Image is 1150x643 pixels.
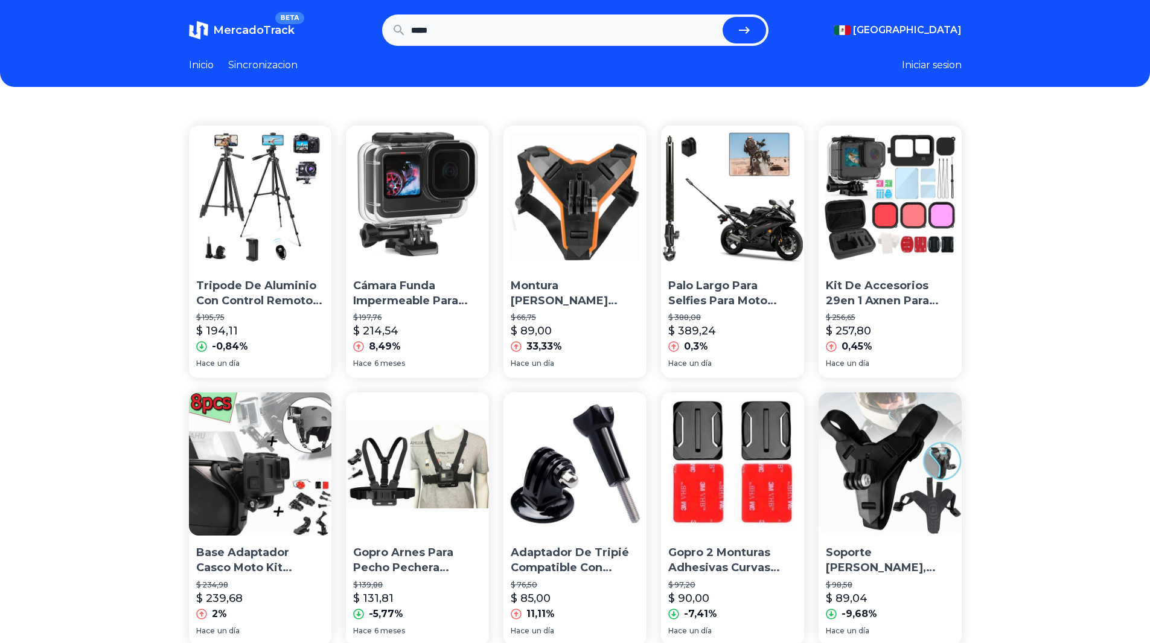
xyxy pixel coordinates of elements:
span: Hace [668,359,687,368]
p: $ 239,68 [196,590,243,607]
p: Gopro 2 Monturas Adhesivas Curvas Compatibles Hero3 A 10 [668,545,797,575]
a: Inicio [189,58,214,72]
span: un día [217,626,240,636]
img: Adaptador De Tripié Compatible Con Gopro Todos Los Modelos [503,392,647,536]
span: MercadoTrack [213,24,295,37]
img: Kit De Accesorios 29en 1 Axnen Para Gopro Hero 12 11 10 9 [819,126,962,269]
p: Soporte [PERSON_NAME], Soporte De Barbilla Gopro Adaptador [826,545,954,575]
p: $ 234,98 [196,580,325,590]
p: $ 131,81 [353,590,394,607]
span: 6 meses [374,626,405,636]
p: 33,33% [526,339,562,354]
img: Tripode De Aluminio Con Control Remoto Celular Camera Gopro [189,126,332,269]
p: Tripode De Aluminio Con Control Remoto Celular Camera Gopro [196,278,325,309]
p: 2% [212,607,227,621]
span: un día [689,359,712,368]
p: $ 76,50 [511,580,639,590]
img: Montura De Casco Gopro Hero 9 /8/7/6/5/4/3 Para Moto [503,126,647,269]
img: MercadoTrack [189,21,208,40]
p: -7,41% [684,607,717,621]
p: $ 89,04 [826,590,867,607]
a: Tripode De Aluminio Con Control Remoto Celular Camera GoproTripode De Aluminio Con Control Remoto... [189,126,332,378]
span: un día [532,359,554,368]
p: 8,49% [369,339,401,354]
span: un día [847,626,869,636]
button: Iniciar sesion [902,58,962,72]
p: $ 389,24 [668,322,716,339]
img: Mexico [834,25,851,35]
a: Sincronizacion [228,58,298,72]
p: $ 388,08 [668,313,797,322]
p: Adaptador De Tripié Compatible Con Gopro Todos Los Modelos [511,545,639,575]
a: Kit De Accesorios 29en 1 Axnen Para Gopro Hero 12 11 10 9Kit De Accesorios 29en 1 Axnen Para Gopr... [819,126,962,378]
img: Soporte De Cámara, Soporte De Barbilla Gopro Adaptador [819,392,962,536]
img: Base Adaptador Casco Moto Kit Lateral Gopro Cámara Acción [189,392,332,536]
span: 6 meses [374,359,405,368]
p: $ 256,65 [826,313,954,322]
span: Hace [511,359,529,368]
p: -0,84% [212,339,248,354]
a: MercadoTrackBETA [189,21,295,40]
p: Base Adaptador Casco Moto Kit Lateral Gopro Cámara Acción [196,545,325,575]
p: 0,45% [842,339,872,354]
p: -9,68% [842,607,877,621]
img: Cámara Funda Impermeable Para Gopro Hero9/10/11/12 Submarina [346,126,489,269]
p: $ 197,76 [353,313,482,322]
p: $ 194,11 [196,322,238,339]
span: [GEOGRAPHIC_DATA] [853,23,962,37]
span: Hace [353,359,372,368]
span: un día [217,359,240,368]
span: un día [532,626,554,636]
span: BETA [275,12,304,24]
p: -5,77% [369,607,403,621]
p: $ 97,20 [668,580,797,590]
p: 0,3% [684,339,708,354]
p: $ 139,88 [353,580,482,590]
a: Cámara Funda Impermeable Para Gopro Hero9/10/11/12 SubmarinaCámara Funda Impermeable Para Gopro H... [346,126,489,378]
span: un día [847,359,869,368]
img: Palo Largo Para Selfies Para Moto Gopro Dji Osmo [661,126,804,269]
span: Hace [826,626,845,636]
p: Montura [PERSON_NAME] Gopro Hero 9 /8/7/6/5/4/3 Para Moto [511,278,639,309]
a: Montura De Casco Gopro Hero 9 /8/7/6/5/4/3 Para MotoMontura [PERSON_NAME] Gopro Hero 9 /8/7/6/5/4... [503,126,647,378]
p: $ 85,00 [511,590,551,607]
a: Palo Largo Para Selfies Para Moto Gopro Dji OsmoPalo Largo Para Selfies Para Moto Gopro Dji Osmo$... [661,126,804,378]
p: $ 89,00 [511,322,552,339]
button: [GEOGRAPHIC_DATA] [834,23,962,37]
p: Cámara Funda Impermeable Para Gopro Hero9/10/11/12 Submarina [353,278,482,309]
span: Hace [826,359,845,368]
p: $ 257,80 [826,322,871,339]
p: $ 195,75 [196,313,325,322]
img: Gopro Arnes Para Pecho Pechera Chesty Goprofácil De Instalar [346,392,489,536]
span: Hace [353,626,372,636]
span: Hace [196,626,215,636]
p: $ 90,00 [668,590,709,607]
p: $ 66,75 [511,313,639,322]
p: 11,11% [526,607,555,621]
img: Gopro 2 Monturas Adhesivas Curvas Compatibles Hero3 A 10 [661,392,804,536]
span: Hace [196,359,215,368]
span: un día [689,626,712,636]
p: Gopro Arnes Para Pecho Pechera Chesty Goprofácil De Instalar [353,545,482,575]
span: Hace [511,626,529,636]
span: Hace [668,626,687,636]
p: $ 98,58 [826,580,954,590]
p: $ 214,54 [353,322,398,339]
p: Kit De Accesorios 29en 1 Axnen Para Gopro Hero 12 11 10 9 [826,278,954,309]
p: Palo Largo Para Selfies Para Moto Gopro Dji Osmo [668,278,797,309]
